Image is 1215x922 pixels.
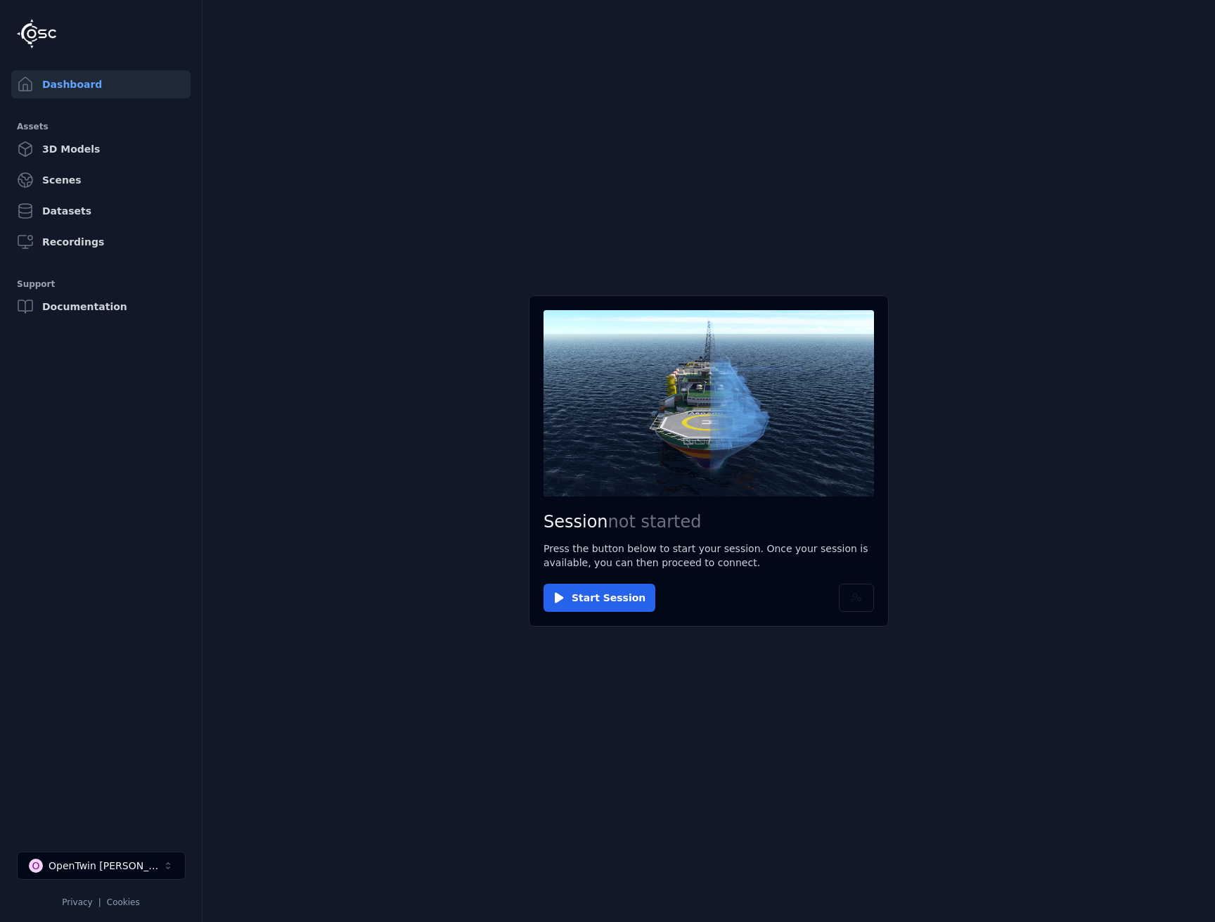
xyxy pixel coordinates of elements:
span: | [98,897,101,907]
a: Datasets [11,197,191,225]
button: Select a workspace [17,852,186,880]
div: Support [17,276,185,293]
button: Start Session [544,584,655,612]
p: Press the button below to start your session. Once your session is available, you can then procee... [544,542,874,570]
a: Recordings [11,228,191,256]
a: Cookies [107,897,140,907]
div: OpenTwin [PERSON_NAME] [49,859,162,873]
img: Logo [17,19,56,49]
a: Scenes [11,166,191,194]
a: Privacy [62,897,92,907]
div: O [29,859,43,873]
a: 3D Models [11,135,191,163]
div: Assets [17,118,185,135]
span: not started [608,512,702,532]
h2: Session [544,511,874,533]
a: Dashboard [11,70,191,98]
a: Documentation [11,293,191,321]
